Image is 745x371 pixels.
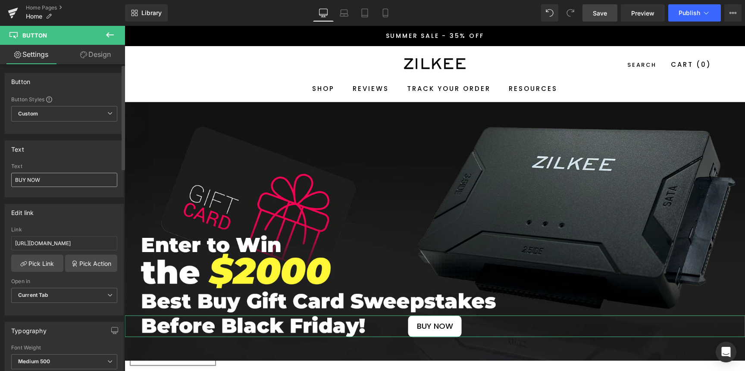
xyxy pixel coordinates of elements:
span: 0 [576,34,582,43]
div: Text [11,163,117,169]
a: Track Your OrderTrack Your Order [282,58,366,67]
a: Pick Link [11,255,63,272]
div: Edit link [11,204,34,216]
a: Mobile [375,4,396,22]
a: Cart (0) [546,34,587,43]
a: BUY NOW [284,290,337,311]
button: More [724,4,742,22]
div: Open in [11,278,117,284]
a: Home Pages [26,4,125,11]
a: SHOPSHOP [188,58,210,67]
b: Medium 500 [18,358,50,365]
a: Design [64,45,127,64]
a: Search [503,34,532,44]
input: https://your-shop.myshopify.com [11,236,117,250]
a: Pick Action [65,255,117,272]
span: Publish [679,9,700,16]
button: Publish [668,4,721,22]
span: Button [22,32,47,39]
div: Button [11,73,30,85]
span: Preview [631,9,654,18]
div: Typography [11,322,47,334]
a: ResourcesResources [384,58,433,67]
a: Preview [621,4,665,22]
div: Open Intercom Messenger [716,342,736,362]
a: Desktop [313,4,334,22]
span: Library [141,9,162,17]
a: ReviewsReviews [228,58,264,67]
span: Save [593,9,607,18]
div: Button Styles [11,96,117,103]
a: New Library [125,4,168,22]
b: Current Tab [18,292,49,298]
span: BUY NOW [292,294,329,307]
div: Font Weight [11,345,117,351]
a: summer sale - 35% Off [261,6,360,14]
div: Text [11,141,24,153]
div: Link [11,227,117,233]
span: Home [26,13,42,20]
button: Undo [541,4,558,22]
a: Laptop [334,4,354,22]
a: Tablet [354,4,375,22]
button: Redo [562,4,579,22]
b: Custom [18,110,38,118]
img: Zilkee [276,28,345,49]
